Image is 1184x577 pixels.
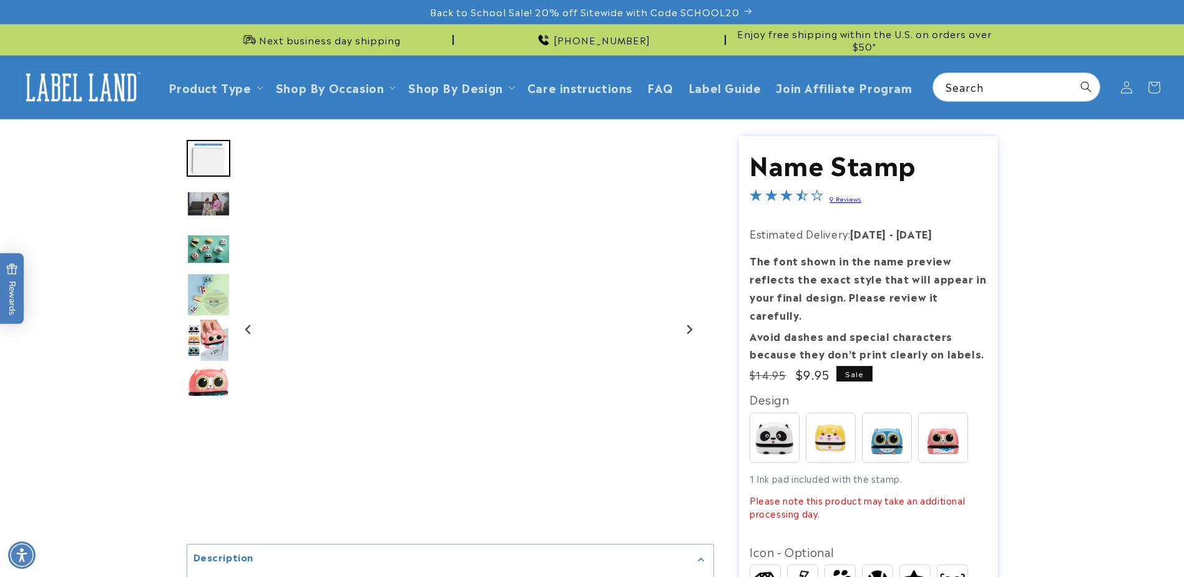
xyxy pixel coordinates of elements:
p: Estimated Delivery: [750,225,987,243]
span: Enjoy free shipping within the U.S. on orders over $50* [731,27,998,52]
strong: The font shown in the name preview reflects the exact style that will appear in your final design... [750,253,986,322]
div: 1 Ink pad included with the stamp. [750,472,987,520]
img: null [187,273,230,317]
span: Care instructions [527,80,632,94]
span: Shop By Occasion [276,80,384,94]
summary: Product Type [161,72,268,102]
button: Next slide [680,321,697,338]
s: $14.95 [750,367,786,382]
summary: Shop By Occasion [268,72,401,102]
strong: [DATE] [850,226,886,241]
p: Please note this product may take an additional processing day. [750,494,987,520]
img: null [187,367,230,405]
span: $9.95 [796,366,830,383]
a: Label Guide [681,72,769,102]
img: Spots [750,413,799,462]
summary: Shop By Design [401,72,519,102]
a: Shop By Design [408,79,502,96]
button: Previous slide [240,321,257,338]
img: Label Land [19,68,144,107]
a: 9 Reviews [829,194,861,203]
iframe: Gorgias live chat messenger [1127,523,1172,565]
div: Announcement [459,24,726,55]
h1: Name Stamp [750,147,987,180]
strong: [DATE] [896,226,932,241]
span: Rewards [6,264,18,315]
a: FAQ [640,72,681,102]
strong: - [889,226,894,241]
span: [PHONE_NUMBER] [554,34,650,46]
a: Join Affiliate Program [768,72,919,102]
div: Announcement [731,24,998,55]
div: Go to slide 4 [187,227,230,271]
div: Announcement [187,24,454,55]
span: Back to School Sale! 20% off Sitewide with Code SCHOOL20 [430,6,740,18]
div: Go to slide 2 [187,136,230,180]
summary: Description [187,545,713,573]
a: Product Type [169,79,252,96]
img: Premium Stamp - Label Land [187,140,230,177]
img: Blinky [863,413,911,462]
div: Go to slide 7 [187,364,230,408]
div: Go to slide 3 [187,182,230,225]
strong: Avoid dashes and special characters because they don’t print clearly on labels. [750,328,984,362]
span: Sale [836,366,873,382]
div: Icon - Optional [750,541,987,561]
img: null [187,191,230,217]
span: FAQ [647,80,673,94]
img: Buddy [806,413,855,462]
img: null [187,318,230,362]
span: Join Affiliate Program [776,80,912,94]
span: Next business day shipping [259,34,401,46]
iframe: Gorgias live chat window [913,81,1172,521]
button: Search [1072,73,1100,101]
div: Design [750,389,987,409]
span: 3.3-star overall rating [750,190,823,205]
div: Go to slide 6 [187,318,230,362]
a: Care instructions [520,72,640,102]
div: Accessibility Menu [8,541,36,569]
span: Label Guide [688,80,761,94]
img: null [187,234,230,264]
a: Label Land [14,63,149,111]
div: Go to slide 5 [187,273,230,317]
